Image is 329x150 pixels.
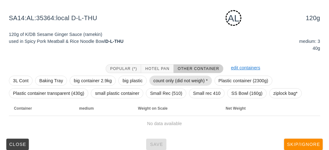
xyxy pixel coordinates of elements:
[244,37,321,53] div: medium: 3 40g
[226,10,241,26] div: AL
[153,76,208,85] span: count only (did not weigh) *
[6,139,29,150] button: Close
[177,66,219,71] span: Other Container
[13,76,28,85] span: 3L Cont
[13,89,84,98] span: Plastic container transparent (430g)
[226,106,245,111] span: Net Weight
[174,64,223,73] button: Other Container
[39,76,63,85] span: Baking Tray
[122,76,142,85] span: big plastic
[9,116,320,131] td: No data available
[220,101,289,116] th: Net Weight: Not sorted. Activate to sort ascending.
[110,66,137,71] span: Popular (*)
[5,27,164,58] div: 120g of K/DB Sesame Ginger Sauce (ramekin) used in Spicy Pork Meatball & Rice Noodle Bowl
[79,106,94,111] span: medium
[9,101,74,116] th: Container: Not sorted. Activate to sort ascending.
[219,76,268,85] span: Plastic container (2300g)
[4,5,325,31] div: SA14:AL:35364:local D-L-THU 120g
[290,101,320,116] th: Not sorted. Activate to sort ascending.
[138,106,168,111] span: Weight on Scale
[231,65,260,70] a: edit containers
[105,39,123,44] strong: D-L-THU
[150,89,182,98] span: Small Rec (510)
[284,139,323,150] button: Skip/Ignore
[95,89,139,98] span: small plastic container
[74,101,133,116] th: medium: Not sorted. Activate to sort ascending.
[74,76,112,85] span: big container 2.9kg
[287,142,320,147] span: Skip/Ignore
[273,89,298,98] span: ziplock bag*
[141,64,173,73] button: Hotel Pan
[14,106,32,111] span: Container
[231,89,263,98] span: SS Bowl (160g)
[106,64,141,73] button: Popular (*)
[145,66,169,71] span: Hotel Pan
[133,101,220,116] th: Weight on Scale: Not sorted. Activate to sort ascending.
[9,142,26,147] span: Close
[193,89,220,98] span: Small rec 410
